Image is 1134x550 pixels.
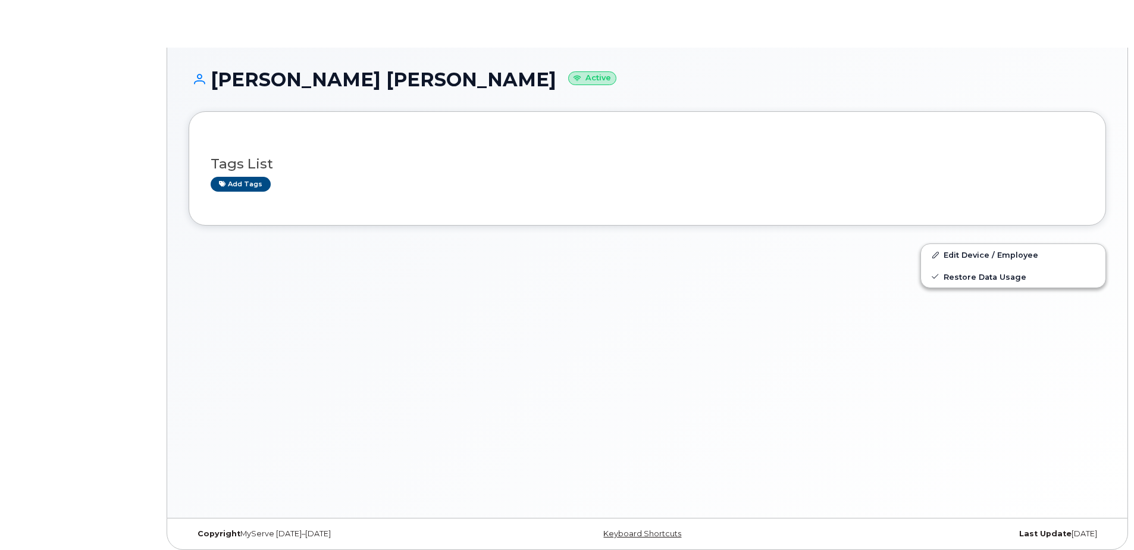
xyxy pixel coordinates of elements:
a: Edit Device / Employee [921,244,1105,265]
strong: Copyright [198,529,240,538]
strong: Last Update [1019,529,1072,538]
h1: [PERSON_NAME] [PERSON_NAME] [189,69,1106,90]
a: Restore Data Usage [921,266,1105,287]
a: Keyboard Shortcuts [603,529,681,538]
div: MyServe [DATE]–[DATE] [189,529,494,539]
div: [DATE] [800,529,1106,539]
small: Active [568,71,616,85]
a: Add tags [211,177,271,192]
h3: Tags List [211,157,1084,171]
